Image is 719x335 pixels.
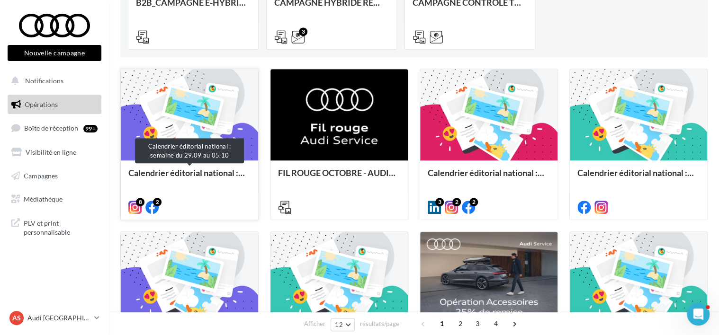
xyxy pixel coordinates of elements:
div: FIL ROUGE OCTOBRE - AUDI SERVICE [278,168,400,187]
span: 2 [453,316,468,331]
button: Notifications [6,71,99,91]
iframe: Intercom live chat [687,303,710,326]
span: Opérations [25,100,58,108]
div: 2 [153,198,162,206]
span: 3 [470,316,485,331]
a: Visibilité en ligne [6,142,103,162]
span: AS [12,313,21,323]
a: Boîte de réception99+ [6,118,103,138]
div: Calendrier éditorial national : semaine du 22.09 au 28.09 [428,168,550,187]
a: Médiathèque [6,189,103,209]
div: 99+ [83,125,98,132]
a: PLV et print personnalisable [6,213,103,241]
span: résultats/page [360,319,399,328]
a: Opérations [6,95,103,115]
span: PLV et print personnalisable [24,217,98,237]
div: 3 [299,27,307,36]
a: Campagnes [6,166,103,186]
a: AS Audi [GEOGRAPHIC_DATA] [8,309,101,327]
span: Notifications [25,77,63,85]
span: 1 [434,316,449,331]
span: Afficher [304,319,325,328]
button: Nouvelle campagne [8,45,101,61]
span: Médiathèque [24,195,63,203]
span: Boîte de réception [24,124,78,132]
div: 2 [452,198,461,206]
div: Calendrier éditorial national : semaine du 29.09 au 05.10 [128,168,251,187]
span: Visibilité en ligne [26,148,76,156]
span: 12 [335,321,343,328]
div: 8 [136,198,144,206]
div: Calendrier éditorial national : semaine du 15.09 au 21.09 [577,168,700,187]
p: Audi [GEOGRAPHIC_DATA] [27,313,90,323]
div: Calendrier éditorial national : semaine du 29.09 au 05.10 [135,138,244,163]
span: Campagnes [24,171,58,179]
div: 3 [435,198,444,206]
button: 12 [331,318,355,331]
span: 4 [488,316,503,331]
div: 2 [469,198,478,206]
